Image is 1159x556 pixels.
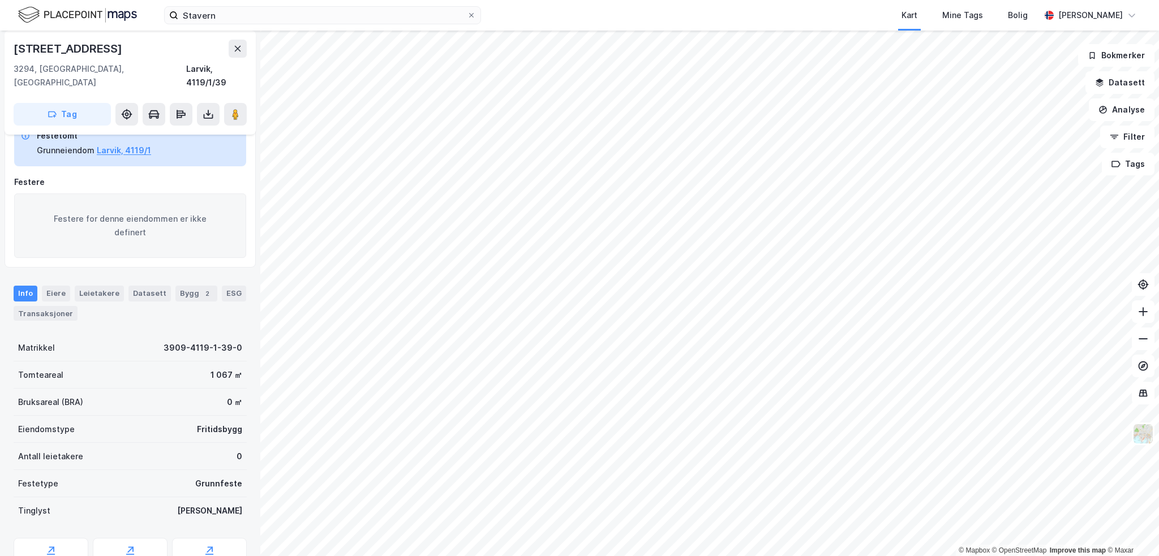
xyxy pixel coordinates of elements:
[1050,546,1106,554] a: Improve this map
[14,40,125,58] div: [STREET_ADDRESS]
[37,144,95,157] div: Grunneiendom
[177,504,242,518] div: [PERSON_NAME]
[942,8,983,22] div: Mine Tags
[18,5,137,25] img: logo.f888ab2527a4732fd821a326f86c7f29.svg
[14,103,111,126] button: Tag
[18,423,75,436] div: Eiendomstype
[1089,98,1154,121] button: Analyse
[75,286,124,301] div: Leietakere
[1102,502,1159,556] div: Kontrollprogram for chat
[128,286,171,301] div: Datasett
[237,450,242,463] div: 0
[14,193,246,258] div: Festere for denne eiendommen er ikke definert
[902,8,917,22] div: Kart
[37,129,151,143] div: Festetomt
[201,288,213,299] div: 2
[14,286,37,301] div: Info
[1058,8,1123,22] div: [PERSON_NAME]
[14,62,186,89] div: 3294, [GEOGRAPHIC_DATA], [GEOGRAPHIC_DATA]
[14,175,246,189] div: Festere
[42,286,70,301] div: Eiere
[227,395,242,409] div: 0 ㎡
[1008,8,1028,22] div: Bolig
[959,546,990,554] a: Mapbox
[178,7,467,24] input: Søk på adresse, matrikkel, gårdeiere, leietakere eller personer
[1132,423,1154,445] img: Z
[18,504,50,518] div: Tinglyst
[1102,502,1159,556] iframe: Chat Widget
[18,477,58,490] div: Festetype
[211,368,242,382] div: 1 067 ㎡
[18,450,83,463] div: Antall leietakere
[18,341,55,355] div: Matrikkel
[14,306,78,321] div: Transaksjoner
[1078,44,1154,67] button: Bokmerker
[1102,153,1154,175] button: Tags
[97,144,151,157] button: Larvik, 4119/1
[222,286,246,301] div: ESG
[195,477,242,490] div: Grunnfeste
[197,423,242,436] div: Fritidsbygg
[175,286,217,301] div: Bygg
[1100,126,1154,148] button: Filter
[18,395,83,409] div: Bruksareal (BRA)
[18,368,63,382] div: Tomteareal
[186,62,247,89] div: Larvik, 4119/1/39
[992,546,1047,554] a: OpenStreetMap
[164,341,242,355] div: 3909-4119-1-39-0
[1085,71,1154,94] button: Datasett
